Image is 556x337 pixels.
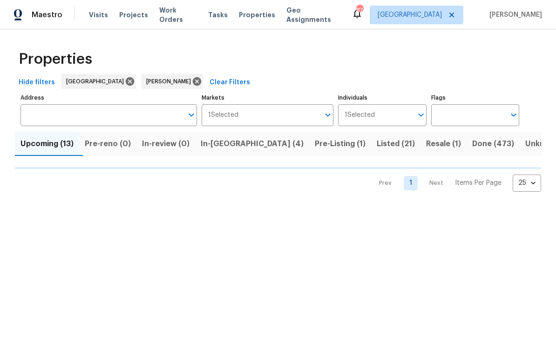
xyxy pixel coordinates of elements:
button: Open [507,108,520,121]
span: Properties [239,10,275,20]
span: Clear Filters [210,77,250,88]
div: [GEOGRAPHIC_DATA] [61,74,136,89]
span: Done (473) [472,137,514,150]
span: Visits [89,10,108,20]
label: Address [20,95,197,101]
span: In-review (0) [142,137,190,150]
span: Listed (21) [377,137,415,150]
span: Hide filters [19,77,55,88]
span: Work Orders [159,6,197,24]
span: Pre-reno (0) [85,137,131,150]
label: Flags [431,95,519,101]
label: Individuals [338,95,426,101]
span: Upcoming (13) [20,137,74,150]
span: Maestro [32,10,62,20]
span: Projects [119,10,148,20]
span: 1 Selected [345,111,375,119]
span: Pre-Listing (1) [315,137,366,150]
span: [PERSON_NAME] [486,10,542,20]
button: Open [414,108,427,121]
span: Resale (1) [426,137,461,150]
div: 87 [356,6,363,15]
span: [GEOGRAPHIC_DATA] [66,77,128,86]
button: Hide filters [15,74,59,91]
div: [PERSON_NAME] [142,74,203,89]
button: Open [321,108,334,121]
div: 25 [513,171,541,195]
p: Items Per Page [455,178,502,188]
span: Properties [19,54,92,64]
button: Open [185,108,198,121]
span: Geo Assignments [286,6,340,24]
nav: Pagination Navigation [370,175,541,192]
span: [PERSON_NAME] [146,77,195,86]
a: Goto page 1 [404,176,418,190]
span: Tasks [208,12,228,18]
span: [GEOGRAPHIC_DATA] [378,10,442,20]
span: 1 Selected [208,111,238,119]
label: Markets [202,95,334,101]
span: In-[GEOGRAPHIC_DATA] (4) [201,137,304,150]
button: Clear Filters [206,74,254,91]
